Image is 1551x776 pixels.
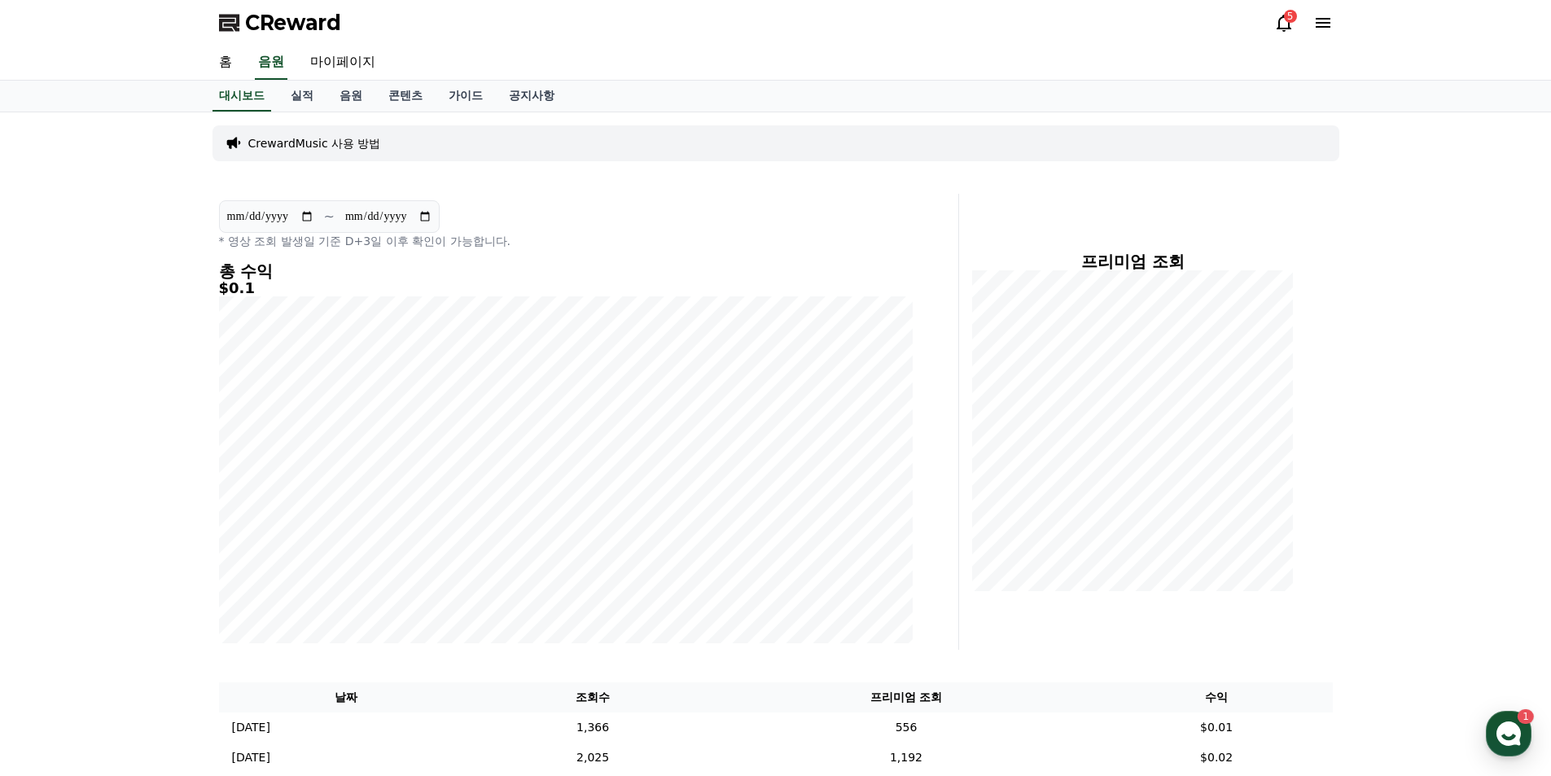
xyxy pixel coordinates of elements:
[1274,13,1294,33] a: 5
[278,81,326,112] a: 실적
[248,135,381,151] a: CrewardMusic 사용 방법
[1101,712,1333,743] td: $0.01
[436,81,496,112] a: 가이드
[474,682,712,712] th: 조회수
[219,233,913,249] p: * 영상 조회 발생일 기준 D+3일 이후 확인이 가능합니다.
[232,719,270,736] p: [DATE]
[1101,682,1333,712] th: 수익
[255,46,287,80] a: 음원
[1101,743,1333,773] td: $0.02
[712,743,1100,773] td: 1,192
[297,46,388,80] a: 마이페이지
[219,262,913,280] h4: 총 수익
[245,10,341,36] span: CReward
[1284,10,1297,23] div: 5
[206,46,245,80] a: 홈
[324,207,335,226] p: ~
[474,712,712,743] td: 1,366
[474,743,712,773] td: 2,025
[712,682,1100,712] th: 프리미엄 조회
[326,81,375,112] a: 음원
[232,749,270,766] p: [DATE]
[219,682,474,712] th: 날짜
[375,81,436,112] a: 콘텐츠
[712,712,1100,743] td: 556
[219,10,341,36] a: CReward
[496,81,567,112] a: 공지사항
[212,81,271,112] a: 대시보드
[219,280,913,296] h5: $0.1
[972,252,1294,270] h4: 프리미엄 조회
